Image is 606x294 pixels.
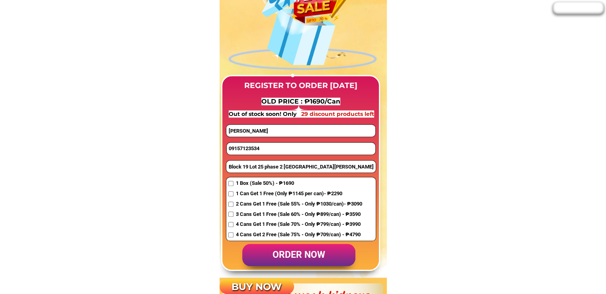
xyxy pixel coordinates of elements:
span: 2 Cans Get 1 Free (Sale 55% - Only ₱1030/can)- ₱3090 [235,200,362,208]
span: 4 Cans Get 1 Free (Sale 70% - Only ₱799/can) - ₱3990 [235,220,362,229]
span: 1 Can Get 1 Free (Only ₱1145 per can)- ₱2290 [235,190,362,198]
span: 29 discount products left [301,110,374,118]
span: OLD PRICE : ₱1690/Can [261,98,340,105]
p: order now [242,244,355,267]
span: 4 Cans Get 2 Free (Sale 75% - Only ₱709/can) - ₱4790 [235,231,362,239]
input: Phone number [227,143,375,155]
h3: REGISTER TO ORDER [DATE] [238,80,364,92]
input: first and last name [226,125,375,137]
span: 1 Box (Sale 50%) - ₱1690 [235,179,362,188]
input: Address [226,161,376,172]
span: Out of stock soon! Only [229,110,298,118]
span: 3 Cans Get 1 Free (Sale 60% - Only ₱899/can) - ₱3590 [235,210,362,219]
